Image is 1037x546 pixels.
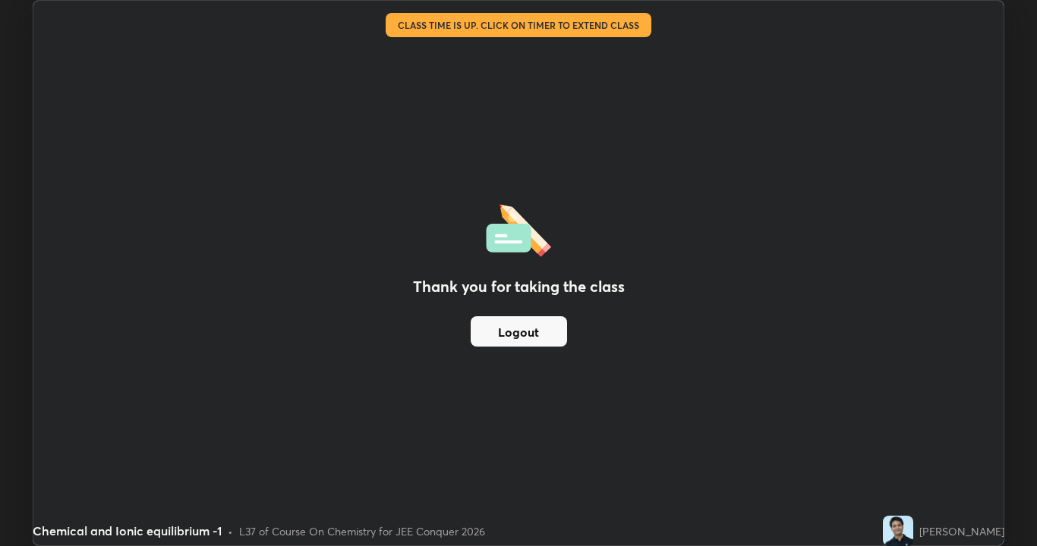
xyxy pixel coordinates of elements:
div: L37 of Course On Chemistry for JEE Conquer 2026 [239,523,485,539]
div: Chemical and Ionic equilibrium -1 [33,522,222,540]
div: • [228,523,233,539]
img: offlineFeedback.1438e8b3.svg [486,199,551,257]
img: a66c93c3f3b24783b2fbdc83a771ea14.jpg [883,516,913,546]
h2: Thank you for taking the class [413,275,625,298]
div: [PERSON_NAME] [919,523,1004,539]
button: Logout [471,316,567,347]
